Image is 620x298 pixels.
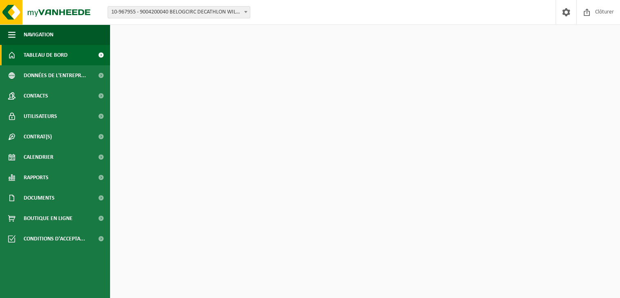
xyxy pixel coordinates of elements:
span: 10-967955 - 9004200040 BELOGCIRC DECATHLON WILLEBROEK - WILLEBROEK [108,7,250,18]
span: Rapports [24,167,49,188]
span: Conditions d'accepta... [24,229,85,249]
span: Données de l'entrepr... [24,65,86,86]
span: Tableau de bord [24,45,68,65]
span: Utilisateurs [24,106,57,127]
span: Contacts [24,86,48,106]
span: Navigation [24,24,53,45]
span: Calendrier [24,147,53,167]
span: Boutique en ligne [24,208,73,229]
span: 10-967955 - 9004200040 BELOGCIRC DECATHLON WILLEBROEK - WILLEBROEK [108,6,250,18]
span: Contrat(s) [24,127,52,147]
span: Documents [24,188,55,208]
